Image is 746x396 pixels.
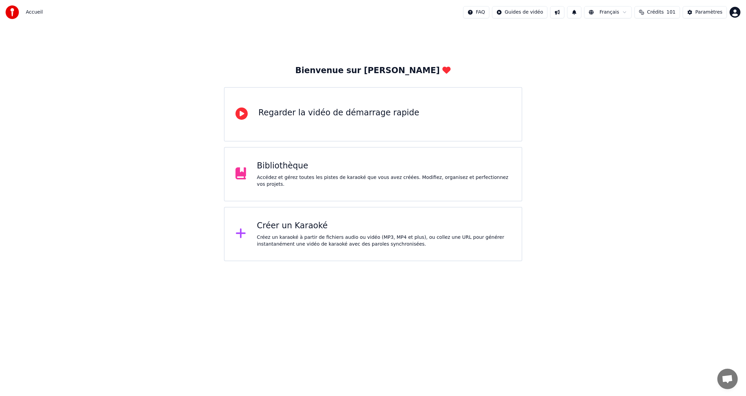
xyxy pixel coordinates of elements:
div: Bibliothèque [257,161,511,171]
div: Regarder la vidéo de démarrage rapide [259,108,419,118]
button: Guides de vidéo [492,6,548,18]
div: Paramètres [695,9,723,16]
button: FAQ [463,6,489,18]
nav: breadcrumb [26,9,43,16]
button: Paramètres [683,6,727,18]
a: Ouvrir le chat [717,369,738,389]
div: Accédez et gérez toutes les pistes de karaoké que vous avez créées. Modifiez, organisez et perfec... [257,174,511,188]
button: Crédits101 [635,6,680,18]
img: youka [5,5,19,19]
span: Crédits [647,9,664,16]
div: Créer un Karaoké [257,220,511,231]
span: Accueil [26,9,43,16]
span: 101 [666,9,676,16]
div: Bienvenue sur [PERSON_NAME] [295,65,451,76]
div: Créez un karaoké à partir de fichiers audio ou vidéo (MP3, MP4 et plus), ou collez une URL pour g... [257,234,511,248]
